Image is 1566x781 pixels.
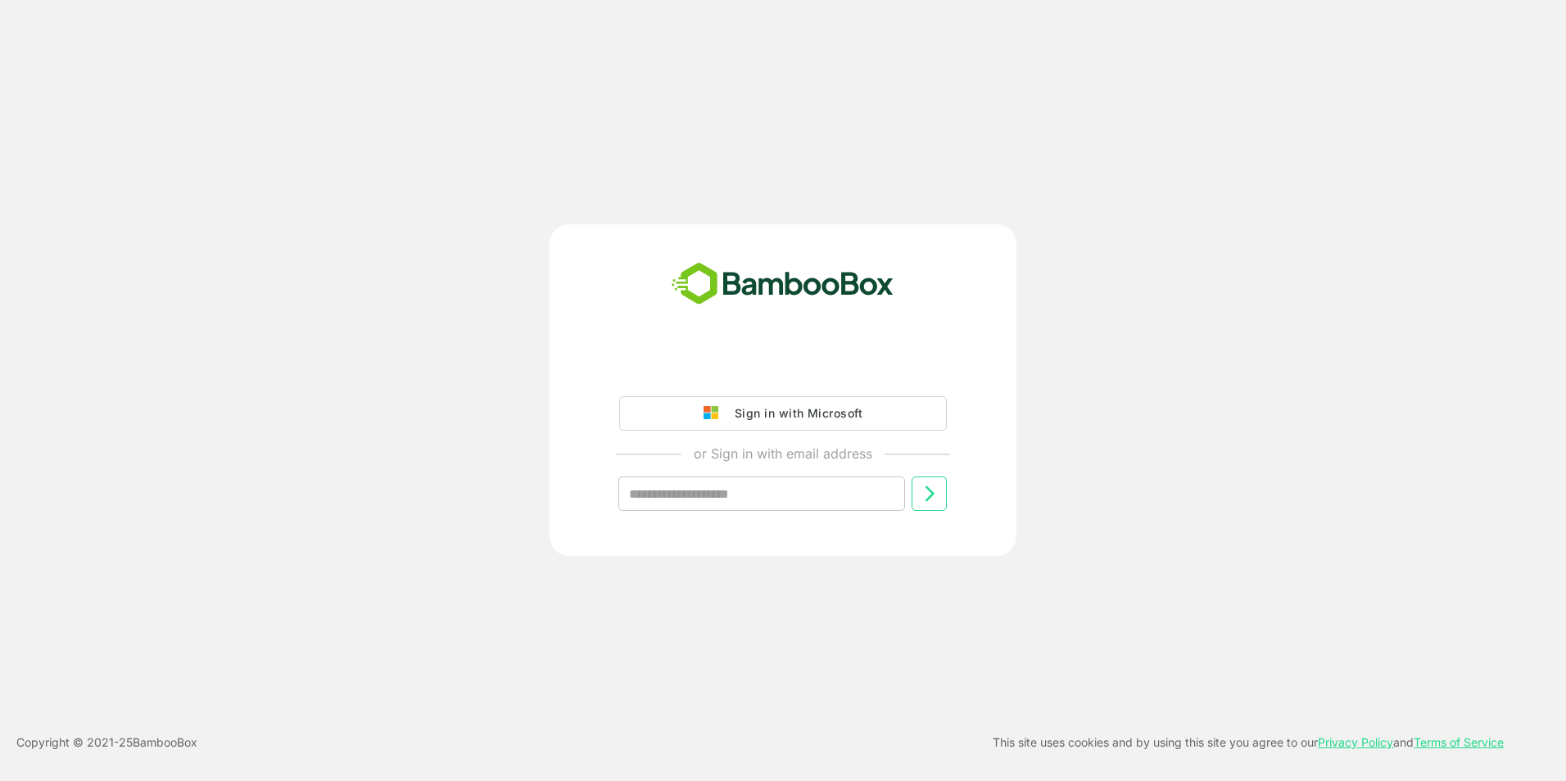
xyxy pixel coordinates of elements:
[694,444,872,463] p: or Sign in with email address
[16,733,197,752] p: Copyright © 2021- 25 BambooBox
[704,406,726,421] img: google
[1414,735,1504,749] a: Terms of Service
[663,257,903,311] img: bamboobox
[1318,735,1393,749] a: Privacy Policy
[726,403,862,424] div: Sign in with Microsoft
[993,733,1504,752] p: This site uses cookies and by using this site you agree to our and
[619,396,947,431] button: Sign in with Microsoft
